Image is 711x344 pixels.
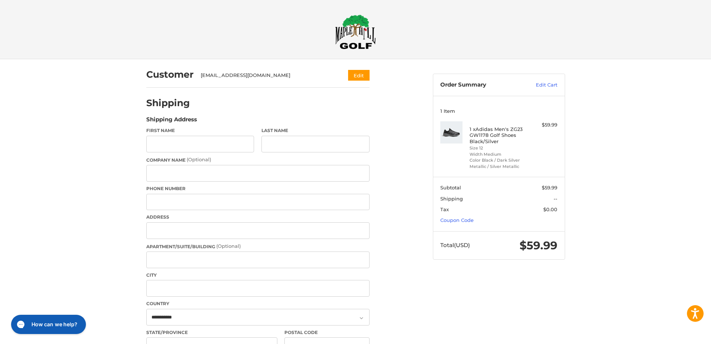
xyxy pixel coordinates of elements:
span: $0.00 [543,206,557,212]
span: Total (USD) [440,242,470,249]
li: Width Medium [470,151,526,158]
label: Phone Number [146,185,370,192]
label: Postal Code [284,329,370,336]
small: (Optional) [216,243,241,249]
li: Color Black / Dark Silver Metallic / Silver Metallic [470,157,526,169]
span: $59.99 [542,185,557,190]
li: Size 12 [470,145,526,151]
label: Address [146,214,370,220]
span: Subtotal [440,185,461,190]
legend: Shipping Address [146,115,197,127]
a: Edit Cart [520,81,557,89]
div: [EMAIL_ADDRESS][DOMAIN_NAME] [201,72,334,79]
span: Shipping [440,196,463,202]
button: Edit [348,70,370,81]
label: Country [146,300,370,307]
small: (Optional) [187,156,211,162]
img: Maple Hill Golf [335,14,376,49]
label: First Name [146,127,254,134]
h2: Shipping [146,97,190,109]
label: State/Province [146,329,277,336]
span: Tax [440,206,449,212]
label: Company Name [146,156,370,163]
span: -- [554,196,557,202]
label: City [146,272,370,279]
a: Coupon Code [440,217,474,223]
h2: Customer [146,69,194,80]
span: $59.99 [520,239,557,252]
div: $59.99 [528,121,557,129]
h4: 1 x Adidas Men's ZG23 GW1178 Golf Shoes Black/Silver [470,126,526,144]
iframe: Gorgias live chat messenger [7,312,88,337]
label: Apartment/Suite/Building [146,243,370,250]
h3: 1 Item [440,108,557,114]
label: Last Name [261,127,370,134]
h3: Order Summary [440,81,520,89]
